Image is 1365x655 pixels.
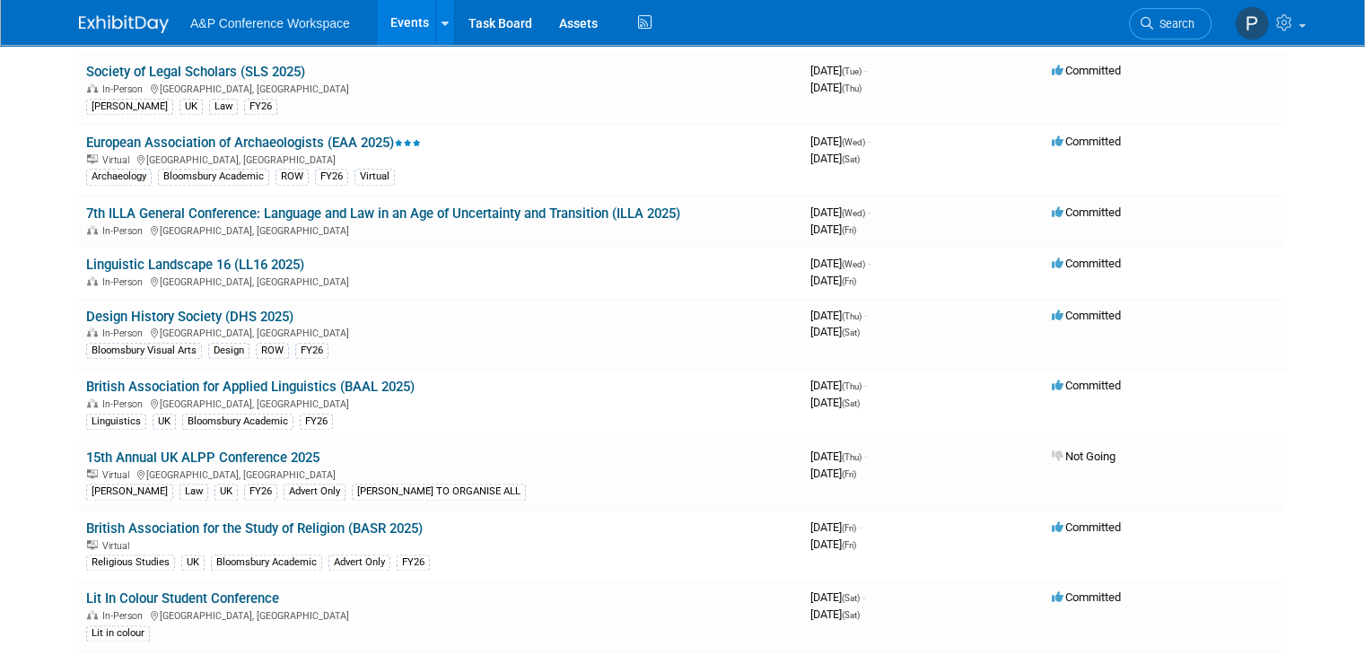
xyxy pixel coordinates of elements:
[842,523,856,533] span: (Fri)
[864,64,867,77] span: -
[300,414,333,430] div: FY26
[214,484,238,500] div: UK
[102,469,135,481] span: Virtual
[810,537,856,551] span: [DATE]
[842,610,860,620] span: (Sat)
[810,257,871,270] span: [DATE]
[810,607,860,621] span: [DATE]
[87,540,98,549] img: Virtual Event
[87,225,98,234] img: In-Person Event
[86,169,152,185] div: Archaeology
[158,169,269,185] div: Bloomsbury Academic
[315,169,348,185] div: FY26
[1129,8,1212,39] a: Search
[244,484,277,500] div: FY26
[1052,379,1121,392] span: Committed
[87,276,98,285] img: In-Person Event
[86,379,415,395] a: British Association for Applied Linguistics (BAAL 2025)
[864,309,867,322] span: -
[842,137,865,147] span: (Wed)
[102,327,148,339] span: In-Person
[179,484,208,500] div: Law
[102,225,148,237] span: In-Person
[86,152,796,166] div: [GEOGRAPHIC_DATA], [GEOGRAPHIC_DATA]
[842,540,856,550] span: (Fri)
[842,452,862,462] span: (Thu)
[87,83,98,92] img: In-Person Event
[209,99,238,115] div: Law
[810,590,865,604] span: [DATE]
[842,225,856,235] span: (Fri)
[102,83,148,95] span: In-Person
[86,257,304,273] a: Linguistic Landscape 16 (LL16 2025)
[842,154,860,164] span: (Sat)
[1052,309,1121,322] span: Committed
[181,555,205,571] div: UK
[79,15,169,33] img: ExhibitDay
[868,257,871,270] span: -
[842,327,860,337] span: (Sat)
[842,311,862,321] span: (Thu)
[179,99,203,115] div: UK
[868,135,871,148] span: -
[1052,205,1121,219] span: Committed
[87,610,98,619] img: In-Person Event
[284,484,346,500] div: Advert Only
[1052,135,1121,148] span: Committed
[86,467,796,481] div: [GEOGRAPHIC_DATA], [GEOGRAPHIC_DATA]
[810,309,867,322] span: [DATE]
[86,81,796,95] div: [GEOGRAPHIC_DATA], [GEOGRAPHIC_DATA]
[102,540,135,552] span: Virtual
[1052,520,1121,534] span: Committed
[86,396,796,410] div: [GEOGRAPHIC_DATA], [GEOGRAPHIC_DATA]
[842,469,856,479] span: (Fri)
[102,610,148,622] span: In-Person
[86,450,319,466] a: 15th Annual UK ALPP Conference 2025
[86,64,305,80] a: Society of Legal Scholars (SLS 2025)
[256,343,289,359] div: ROW
[810,81,862,94] span: [DATE]
[182,414,293,430] div: Bloomsbury Academic
[397,555,430,571] div: FY26
[86,607,796,622] div: [GEOGRAPHIC_DATA], [GEOGRAPHIC_DATA]
[102,398,148,410] span: In-Person
[86,484,173,500] div: [PERSON_NAME]
[842,381,862,391] span: (Thu)
[859,520,862,534] span: -
[842,83,862,93] span: (Thu)
[842,208,865,218] span: (Wed)
[810,274,856,287] span: [DATE]
[864,450,867,463] span: -
[842,276,856,286] span: (Fri)
[1153,17,1194,31] span: Search
[352,484,526,500] div: [PERSON_NAME] TO ORGANISE ALL
[810,64,867,77] span: [DATE]
[211,555,322,571] div: Bloomsbury Academic
[1235,6,1269,40] img: Paige Papandrea
[1052,257,1121,270] span: Committed
[810,396,860,409] span: [DATE]
[87,398,98,407] img: In-Person Event
[810,450,867,463] span: [DATE]
[842,593,860,603] span: (Sat)
[87,469,98,478] img: Virtual Event
[208,343,249,359] div: Design
[86,99,173,115] div: [PERSON_NAME]
[86,590,279,607] a: Lit In Colour Student Conference
[328,555,390,571] div: Advert Only
[1052,590,1121,604] span: Committed
[810,520,862,534] span: [DATE]
[86,625,150,642] div: Lit in colour
[810,325,860,338] span: [DATE]
[1052,64,1121,77] span: Committed
[86,309,293,325] a: Design History Society (DHS 2025)
[86,205,680,222] a: 7th ILLA General Conference: Language and Law in an Age of Uncertainty and Transition (ILLA 2025)
[86,343,202,359] div: Bloomsbury Visual Arts
[153,414,176,430] div: UK
[86,520,423,537] a: British Association for the Study of Religion (BASR 2025)
[86,325,796,339] div: [GEOGRAPHIC_DATA], [GEOGRAPHIC_DATA]
[102,154,135,166] span: Virtual
[102,276,148,288] span: In-Person
[810,467,856,480] span: [DATE]
[810,223,856,236] span: [DATE]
